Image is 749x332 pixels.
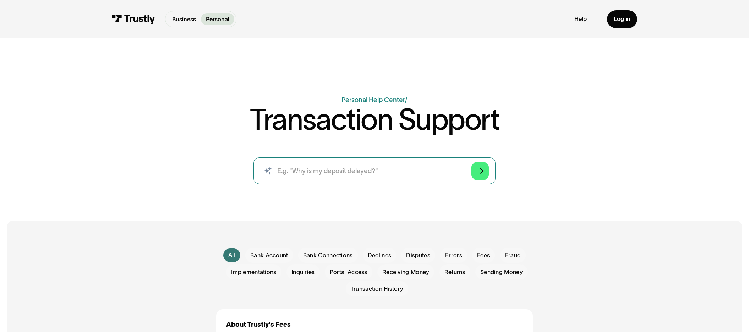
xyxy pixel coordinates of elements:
span: Portal Access [330,268,367,276]
a: Personal Help Center [341,96,405,103]
a: Help [574,15,587,23]
span: Errors [445,251,462,259]
span: Returns [444,268,465,276]
span: Disputes [406,251,430,259]
span: Sending Money [480,268,523,276]
span: Fees [477,251,490,259]
span: Bank Account [250,251,288,259]
div: / [405,96,408,103]
a: Business [167,13,201,25]
a: Personal [201,13,234,25]
div: Log in [614,15,630,23]
span: Transaction History [351,285,404,293]
form: Email Form [216,248,533,296]
input: search [253,157,495,184]
form: Search [253,157,495,184]
span: Receiving Money [382,268,429,276]
p: Business [172,15,196,24]
span: Inquiries [291,268,315,276]
h1: Transaction Support [250,105,499,134]
p: Personal [206,15,229,24]
span: Bank Connections [303,251,353,259]
span: Declines [368,251,391,259]
a: About Trustly's Fees [226,320,291,330]
span: Fraud [505,251,521,259]
span: Implementations [231,268,276,276]
div: All [228,251,235,259]
a: All [223,248,240,262]
img: Trustly Logo [112,15,155,24]
a: Log in [607,10,637,28]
